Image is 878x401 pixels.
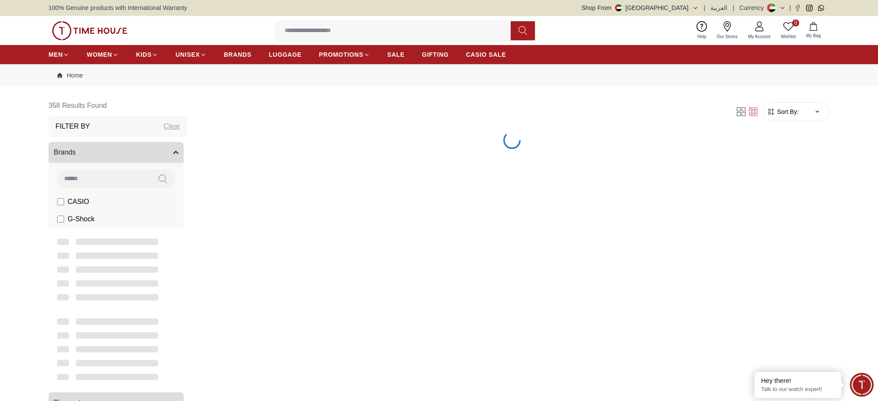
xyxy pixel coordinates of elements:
a: Whatsapp [818,5,824,11]
span: BRANDS [224,50,252,59]
span: Help [694,33,710,40]
a: GIFTING [422,47,449,62]
span: GIFTING [422,50,449,59]
div: Clear [164,121,180,132]
span: | [732,3,734,12]
h3: Filter By [55,121,90,132]
a: Home [57,71,83,80]
img: ... [52,21,127,40]
span: SALE [387,50,405,59]
a: KIDS [136,47,158,62]
span: Wishlist [778,33,799,40]
span: PROMOTIONS [319,50,363,59]
p: Talk to our watch expert! [761,386,835,393]
nav: Breadcrumb [49,64,829,87]
a: Instagram [806,5,813,11]
a: BRANDS [224,47,252,62]
div: Currency [739,3,768,12]
span: KIDS [136,50,152,59]
a: PROMOTIONS [319,47,370,62]
a: Our Stores [712,19,743,42]
span: WOMEN [87,50,112,59]
span: My Account [745,33,774,40]
span: My Bag [803,32,824,39]
button: Brands [49,142,184,163]
span: UNISEX [175,50,200,59]
span: 100% Genuine products with International Warranty [49,3,187,12]
a: Help [692,19,712,42]
div: Hey there! [761,376,835,385]
a: SALE [387,47,405,62]
a: CASIO SALE [466,47,506,62]
span: Our Stores [713,33,741,40]
span: MEN [49,50,63,59]
span: Sort By: [775,107,799,116]
span: LUGGAGE [269,50,302,59]
a: UNISEX [175,47,206,62]
a: MEN [49,47,69,62]
button: Shop From[GEOGRAPHIC_DATA] [582,3,699,12]
span: 0 [792,19,799,26]
span: CASIO SALE [466,50,506,59]
span: CASIO [68,197,89,207]
a: LUGGAGE [269,47,302,62]
div: Chat Widget [850,373,874,397]
a: WOMEN [87,47,119,62]
a: Facebook [794,5,801,11]
span: G-Shock [68,214,94,224]
button: Sort By: [767,107,799,116]
h6: 358 Results Found [49,95,187,116]
span: | [789,3,791,12]
button: العربية [710,3,727,12]
span: Brands [54,147,76,158]
img: United Arab Emirates [615,4,622,11]
input: CASIO [57,198,64,205]
button: My Bag [801,20,826,41]
span: | [704,3,706,12]
a: 0Wishlist [776,19,801,42]
input: G-Shock [57,216,64,223]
